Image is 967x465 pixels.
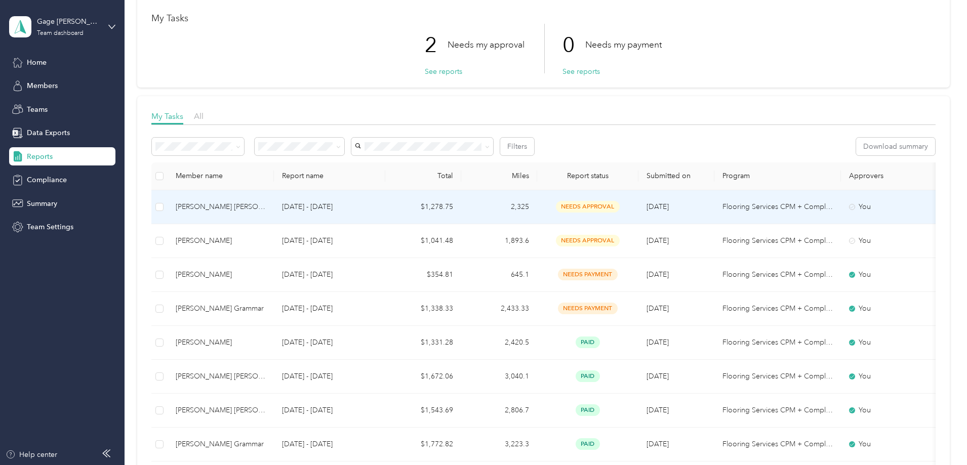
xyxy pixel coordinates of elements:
[714,224,841,258] td: Flooring Services CPM + Compliance
[282,405,377,416] p: [DATE] - [DATE]
[282,303,377,314] p: [DATE] - [DATE]
[722,235,833,246] p: Flooring Services CPM + Compliance
[856,138,935,155] button: Download summary
[556,201,620,213] span: needs approval
[849,439,934,450] div: You
[176,303,266,314] div: [PERSON_NAME] Grammar
[27,222,73,232] span: Team Settings
[27,104,48,115] span: Teams
[461,190,537,224] td: 2,325
[576,438,600,450] span: paid
[176,371,266,382] div: [PERSON_NAME] [PERSON_NAME]
[27,151,53,162] span: Reports
[910,408,967,465] iframe: Everlance-gr Chat Button Frame
[722,201,833,213] p: Flooring Services CPM + Compliance
[282,439,377,450] p: [DATE] - [DATE]
[500,138,534,155] button: Filters
[393,172,453,180] div: Total
[849,303,934,314] div: You
[176,172,266,180] div: Member name
[638,162,714,190] th: Submitted on
[176,269,266,280] div: [PERSON_NAME]
[849,201,934,213] div: You
[385,224,461,258] td: $1,041.48
[849,405,934,416] div: You
[27,128,70,138] span: Data Exports
[425,24,448,66] p: 2
[176,201,266,213] div: [PERSON_NAME] [PERSON_NAME]
[27,198,57,209] span: Summary
[37,30,84,36] div: Team dashboard
[282,235,377,246] p: [DATE] - [DATE]
[714,394,841,428] td: Flooring Services CPM + Compliance
[168,162,274,190] th: Member name
[27,175,67,185] span: Compliance
[647,406,669,414] span: [DATE]
[576,336,600,348] span: paid
[841,162,942,190] th: Approvers
[714,360,841,394] td: Flooring Services CPM + Compliance
[448,38,525,51] p: Needs my approval
[176,337,266,348] div: [PERSON_NAME]
[151,13,936,24] h1: My Tasks
[562,66,600,77] button: See reports
[425,66,462,77] button: See reports
[37,16,100,27] div: Gage [PERSON_NAME] Team
[385,190,461,224] td: $1,278.75
[27,80,58,91] span: Members
[849,235,934,246] div: You
[647,338,669,347] span: [DATE]
[576,370,600,382] span: paid
[6,449,57,460] button: Help center
[576,404,600,416] span: paid
[469,172,529,180] div: Miles
[461,224,537,258] td: 1,893.6
[385,258,461,292] td: $354.81
[722,371,833,382] p: Flooring Services CPM + Compliance
[385,360,461,394] td: $1,672.06
[722,439,833,450] p: Flooring Services CPM + Compliance
[714,258,841,292] td: Flooring Services CPM + Compliance
[849,337,934,348] div: You
[176,235,266,246] div: [PERSON_NAME]
[714,428,841,461] td: Flooring Services CPM + Compliance
[27,57,47,68] span: Home
[647,372,669,381] span: [DATE]
[647,236,669,245] span: [DATE]
[194,111,204,121] span: All
[385,428,461,461] td: $1,772.82
[722,337,833,348] p: Flooring Services CPM + Compliance
[558,269,618,280] span: needs payment
[849,269,934,280] div: You
[647,270,669,279] span: [DATE]
[461,292,537,326] td: 2,433.33
[562,24,585,66] p: 0
[282,201,377,213] p: [DATE] - [DATE]
[722,269,833,280] p: Flooring Services CPM + Compliance
[461,360,537,394] td: 3,040.1
[461,326,537,360] td: 2,420.5
[647,440,669,448] span: [DATE]
[461,258,537,292] td: 645.1
[282,371,377,382] p: [DATE] - [DATE]
[282,269,377,280] p: [DATE] - [DATE]
[722,405,833,416] p: Flooring Services CPM + Compliance
[714,326,841,360] td: Flooring Services CPM + Compliance
[385,292,461,326] td: $1,338.33
[274,162,385,190] th: Report name
[385,394,461,428] td: $1,543.69
[151,111,183,121] span: My Tasks
[545,172,630,180] span: Report status
[647,202,669,211] span: [DATE]
[558,303,618,314] span: needs payment
[385,326,461,360] td: $1,331.28
[176,439,266,450] div: [PERSON_NAME] Grammar
[647,304,669,313] span: [DATE]
[282,337,377,348] p: [DATE] - [DATE]
[722,303,833,314] p: Flooring Services CPM + Compliance
[556,235,620,246] span: needs approval
[461,428,537,461] td: 3,223.3
[849,371,934,382] div: You
[461,394,537,428] td: 2,806.7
